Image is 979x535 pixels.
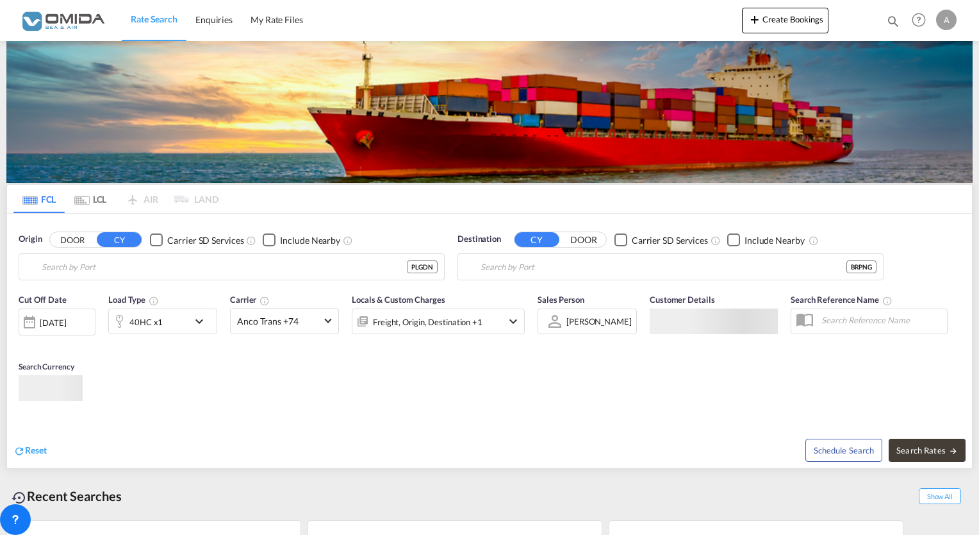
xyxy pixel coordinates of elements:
md-icon: icon-arrow-right [949,446,958,455]
img: 459c566038e111ed959c4fc4f0a4b274.png [19,6,106,35]
md-select: Sales Person: Aleksandra Wawrzeńczyk [565,312,633,330]
span: Enquiries [195,14,233,25]
input: Search by Port [481,257,846,276]
button: icon-plus 400-fgCreate Bookings [742,8,828,33]
div: A [936,10,957,30]
span: My Rate Files [251,14,303,25]
img: LCL+%26+FCL+BACKGROUND.png [6,41,973,183]
div: Carrier SD Services [632,234,708,247]
span: Search Rates [896,445,958,455]
span: Search Reference Name [791,294,893,305]
md-datepicker: Select [19,334,28,352]
md-icon: The selected Trucker/Carrierwill be displayed in the rate results If the rates are from another f... [259,296,270,306]
md-tab-item: LCL [65,185,116,213]
span: Load Type [108,294,159,305]
div: [PERSON_NAME] [566,316,632,327]
div: Origin DOOR CY Checkbox No InkUnchecked: Search for CY (Container Yard) services for all selected... [7,214,972,468]
span: Customer Details [650,294,714,305]
div: Help [908,9,936,32]
div: icon-refreshReset [13,444,47,458]
span: Sales Person [538,294,584,305]
md-icon: icon-magnify [886,14,900,28]
button: Search Ratesicon-arrow-right [889,439,966,462]
md-checkbox: Checkbox No Ink [614,233,708,246]
input: Search by Port [42,257,407,276]
button: Note: By default Schedule search will only considerorigin ports, destination ports and cut off da... [805,439,882,462]
md-icon: Unchecked: Search for CY (Container Yard) services for all selected carriers.Checked : Search for... [711,235,721,246]
div: Freight Origin Destination Factory Stuffingicon-chevron-down [352,309,525,334]
button: CY [514,232,559,247]
span: Rate Search [131,13,177,24]
md-icon: Unchecked: Ignores neighbouring ports when fetching rates.Checked : Includes neighbouring ports w... [343,235,353,246]
span: Origin [19,233,42,246]
md-checkbox: Checkbox No Ink [727,233,805,246]
div: Freight Origin Destination Factory Stuffing [373,313,482,331]
button: DOOR [561,233,606,248]
span: Search Currency [19,362,74,371]
md-icon: Unchecked: Ignores neighbouring ports when fetching rates.Checked : Includes neighbouring ports w... [809,235,819,246]
md-icon: icon-information-outline [149,296,159,306]
div: BRPNG [846,260,876,273]
button: DOOR [50,233,95,248]
div: 40HC x1icon-chevron-down [108,309,217,334]
md-input-container: Paranagua, BRPNG [458,254,883,280]
md-icon: icon-chevron-down [192,314,213,329]
md-checkbox: Checkbox No Ink [263,233,340,246]
div: Carrier SD Services [167,234,243,247]
span: Destination [457,233,501,246]
md-icon: icon-refresh [13,445,25,457]
span: Cut Off Date [19,294,67,305]
div: Recent Searches [6,482,127,511]
div: Include Nearby [280,234,340,247]
md-tab-item: FCL [13,185,65,213]
button: CY [97,232,142,247]
div: [DATE] [40,317,66,328]
span: Show All [919,488,961,504]
md-icon: Your search will be saved by the below given name [882,296,893,306]
div: icon-magnify [886,14,900,33]
input: Search Reference Name [815,310,947,330]
md-icon: icon-backup-restore [12,490,27,505]
div: PLGDN [407,260,438,273]
div: Include Nearby [745,234,805,247]
md-input-container: Gdansk, PLGDN [19,254,444,280]
md-icon: icon-plus 400-fg [747,12,762,27]
span: Help [908,9,930,31]
div: [DATE] [19,309,95,335]
md-icon: Unchecked: Search for CY (Container Yard) services for all selected carriers.Checked : Search for... [246,235,256,246]
md-checkbox: Checkbox No Ink [150,233,243,246]
md-pagination-wrapper: Use the left and right arrow keys to navigate between tabs [13,185,218,213]
span: Anco Trans +74 [237,315,320,328]
span: Locals & Custom Charges [352,294,445,305]
span: Carrier [230,294,270,305]
md-icon: icon-chevron-down [506,314,521,329]
div: 40HC x1 [129,313,163,331]
span: Reset [25,445,47,455]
